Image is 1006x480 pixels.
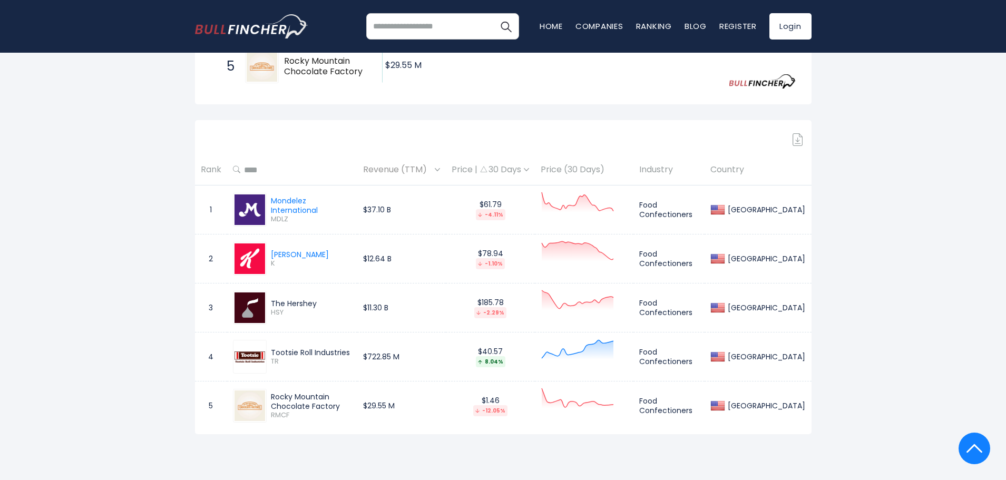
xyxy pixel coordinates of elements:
[235,351,265,363] img: TR.png
[271,299,352,308] div: The Hershey
[725,401,805,410] div: [GEOGRAPHIC_DATA]
[385,59,422,71] text: $29.55 M
[452,347,529,367] div: $40.57
[271,259,329,268] span: K
[357,234,446,283] td: $12.64 B
[633,234,705,283] td: Food Confectioners
[476,356,505,367] div: 8.04%
[357,381,446,430] td: $29.55 M
[476,258,505,269] div: -1.10%
[769,13,812,40] a: Login
[195,332,227,381] td: 4
[195,381,227,430] td: 5
[235,390,265,421] img: RMCF.png
[452,249,529,269] div: $78.94
[575,21,623,32] a: Companies
[719,21,757,32] a: Register
[271,411,352,420] span: RMCF
[195,154,227,185] th: Rank
[271,215,352,224] span: MDLZ
[685,21,707,32] a: Blog
[235,243,265,274] img: K.png
[235,292,265,323] img: HSY.jpeg
[195,185,227,234] td: 1
[633,154,705,185] th: Industry
[271,250,329,259] div: [PERSON_NAME]
[233,193,352,227] a: Mondelez International MDLZ
[195,14,308,38] a: Go to homepage
[195,234,227,283] td: 2
[452,298,529,318] div: $185.78
[357,332,446,381] td: $722.85 M
[633,185,705,234] td: Food Confectioners
[271,348,352,357] div: Tootsie Roll Industries
[633,381,705,430] td: Food Confectioners
[493,13,519,40] button: Search
[476,209,505,220] div: -4.11%
[363,162,432,178] span: Revenue (TTM)
[725,205,805,214] div: [GEOGRAPHIC_DATA]
[271,357,352,366] span: TR
[195,283,227,332] td: 3
[284,56,364,78] span: Rocky Mountain Chocolate Factory
[474,307,506,318] div: -2.29%
[357,283,446,332] td: $11.30 B
[452,396,529,416] div: $1.46
[636,21,672,32] a: Ranking
[473,405,507,416] div: -12.05%
[235,194,265,225] img: MDLZ.png
[633,283,705,332] td: Food Confectioners
[195,14,308,38] img: bullfincher logo
[357,185,446,234] td: $37.10 B
[452,200,529,220] div: $61.79
[633,332,705,381] td: Food Confectioners
[725,254,805,263] div: [GEOGRAPHIC_DATA]
[247,51,277,82] img: Rocky Mountain Chocolate Factory
[271,196,352,215] div: Mondelez International
[725,352,805,361] div: [GEOGRAPHIC_DATA]
[452,164,529,175] div: Price | 30 Days
[705,154,811,185] th: Country
[271,308,352,317] span: HSY
[221,57,232,75] span: 5
[540,21,563,32] a: Home
[725,303,805,312] div: [GEOGRAPHIC_DATA]
[233,242,329,276] a: [PERSON_NAME] K
[271,392,352,411] div: Rocky Mountain Chocolate Factory
[535,154,633,185] th: Price (30 Days)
